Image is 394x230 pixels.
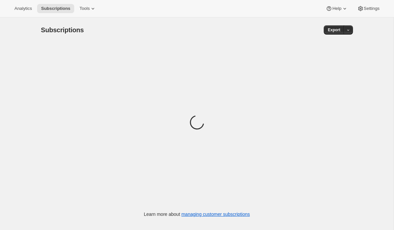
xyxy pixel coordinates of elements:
button: Export [324,25,344,35]
span: Export [328,27,340,33]
button: Tools [76,4,100,13]
span: Subscriptions [41,6,70,11]
span: Tools [79,6,90,11]
p: Learn more about [144,211,250,217]
span: Help [332,6,341,11]
a: managing customer subscriptions [181,212,250,217]
button: Help [322,4,352,13]
button: Subscriptions [37,4,74,13]
span: Settings [364,6,380,11]
span: Analytics [14,6,32,11]
button: Settings [353,4,383,13]
button: Analytics [11,4,36,13]
span: Subscriptions [41,26,84,34]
